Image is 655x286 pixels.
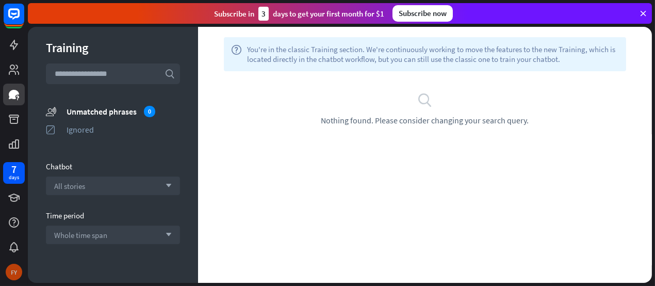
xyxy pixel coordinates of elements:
a: 7 days [3,162,25,184]
div: days [9,174,19,181]
div: Subscribe in days to get your first month for $1 [214,7,384,21]
div: 0 [144,106,155,117]
i: search [417,92,433,107]
div: FY [6,264,22,280]
i: search [165,69,175,79]
i: arrow_down [160,183,172,189]
div: Subscribe now [392,5,453,22]
span: All stories [54,181,85,191]
button: Open LiveChat chat widget [8,4,39,35]
div: 3 [258,7,269,21]
span: Whole time span [54,230,107,240]
i: arrow_down [160,232,172,238]
div: 7 [11,165,17,174]
div: Unmatched phrases [67,106,180,117]
i: help [231,44,242,64]
span: Nothing found. Please consider changing your search query. [321,115,529,125]
i: unmatched_phrases [46,106,56,117]
div: Ignored [67,124,180,135]
span: You're in the classic Training section. We're continuously working to move the features to the ne... [247,44,619,64]
div: Time period [46,211,180,220]
div: Training [46,40,180,56]
div: Chatbot [46,162,180,171]
i: ignored [46,124,56,135]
